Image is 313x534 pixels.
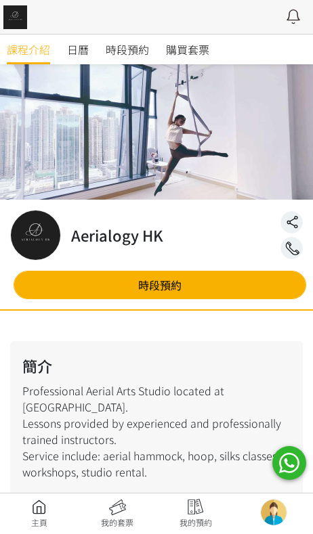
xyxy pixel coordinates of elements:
a: 課程介紹 [7,35,50,64]
a: 日曆 [67,35,89,64]
h2: Aerialogy HK [71,224,163,246]
a: 時段預約 [106,35,149,64]
span: 日曆 [67,41,89,58]
span: 時段預約 [106,41,149,58]
span: 購買套票 [166,41,209,58]
h2: 簡介 [22,355,291,377]
a: 購買套票 [166,35,209,64]
a: 時段預約 [14,271,306,299]
span: 課程介紹 [7,41,50,58]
